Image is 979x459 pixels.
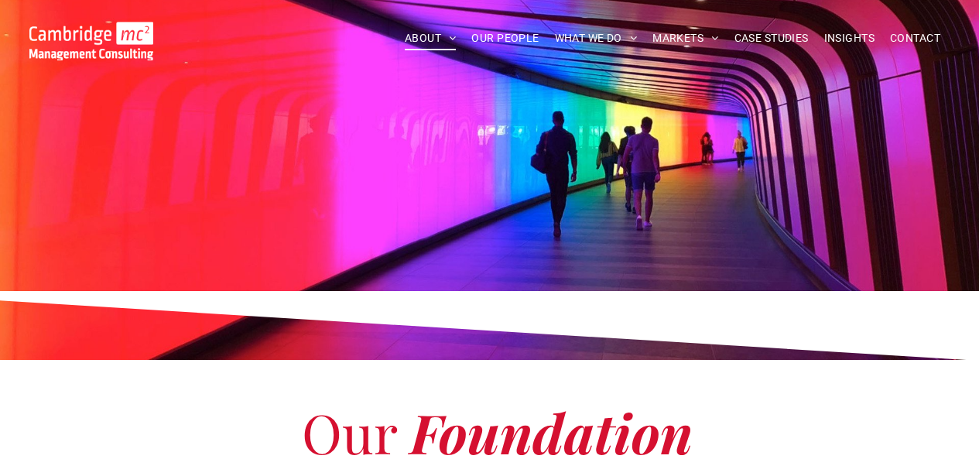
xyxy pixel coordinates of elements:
[464,26,546,50] a: OUR PEOPLE
[882,26,948,50] a: CONTACT
[816,26,882,50] a: INSIGHTS
[547,26,645,50] a: WHAT WE DO
[645,26,726,50] a: MARKETS
[29,22,154,60] img: Go to Homepage
[397,26,464,50] a: ABOUT
[727,26,816,50] a: CASE STUDIES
